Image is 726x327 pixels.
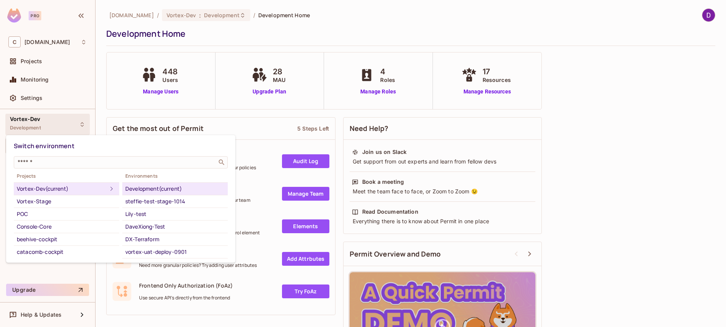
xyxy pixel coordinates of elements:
[14,142,75,150] span: Switch environment
[14,173,119,179] span: Projects
[17,184,107,193] div: Vortex-Dev (current)
[125,184,225,193] div: Development (current)
[122,173,228,179] span: Environments
[125,209,225,219] div: Lily-test
[125,222,225,231] div: DaveXiong-Test
[17,235,116,244] div: beehive-cockpit
[125,235,225,244] div: DX-Terraform
[17,197,116,206] div: Vortex-Stage
[17,222,116,231] div: Console-Core
[17,247,116,257] div: catacomb-cockpit
[17,209,116,219] div: POC
[125,247,225,257] div: vortex-uat-deploy-0901
[125,197,225,206] div: steffie-test-stage-1014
